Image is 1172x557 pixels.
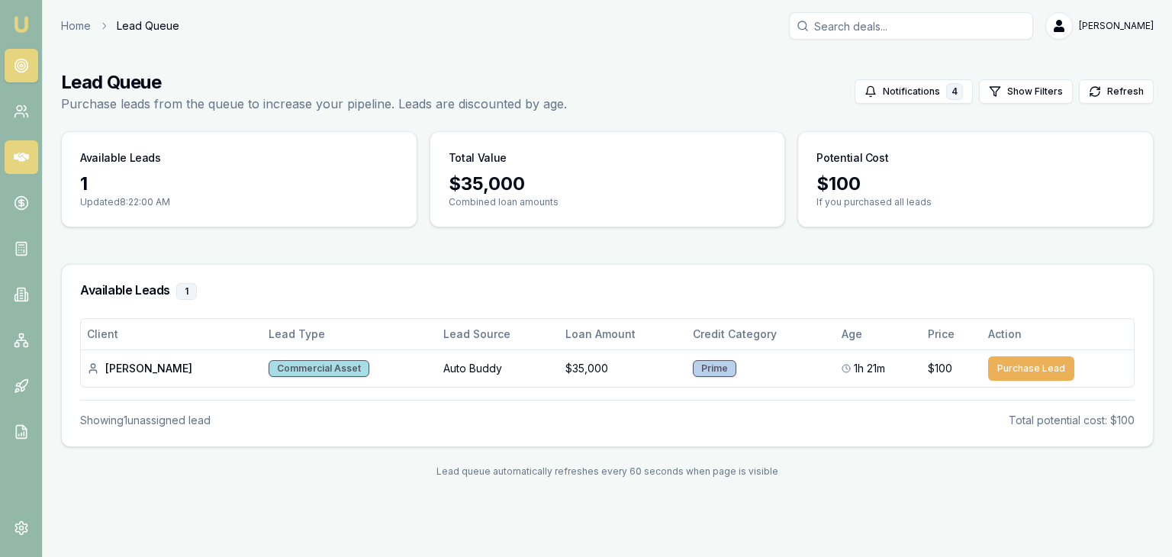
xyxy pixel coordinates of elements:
h3: Total Value [449,150,507,166]
div: $ 35,000 [449,172,767,196]
th: Action [982,319,1134,349]
div: Prime [693,360,736,377]
p: Combined loan amounts [449,196,767,208]
div: Total potential cost: $100 [1009,413,1135,428]
th: Loan Amount [559,319,687,349]
th: Credit Category [687,319,836,349]
input: Search deals [789,12,1033,40]
span: [PERSON_NAME] [1079,20,1154,32]
button: Show Filters [979,79,1073,104]
p: Purchase leads from the queue to increase your pipeline. Leads are discounted by age. [61,95,567,113]
div: 1 [80,172,398,196]
th: Lead Type [262,319,437,349]
div: Showing 1 unassigned lead [80,413,211,428]
p: Updated 8:22:00 AM [80,196,398,208]
th: Client [81,319,262,349]
button: Notifications4 [855,79,973,104]
h3: Available Leads [80,150,161,166]
nav: breadcrumb [61,18,179,34]
button: Refresh [1079,79,1154,104]
span: 1h 21m [854,361,885,376]
td: $35,000 [559,349,687,387]
div: Lead queue automatically refreshes every 60 seconds when page is visible [61,465,1154,478]
span: $100 [928,361,952,376]
div: 1 [176,283,197,300]
div: [PERSON_NAME] [87,361,256,376]
h3: Potential Cost [816,150,888,166]
button: Purchase Lead [988,356,1074,381]
th: Price [922,319,982,349]
img: emu-icon-u.png [12,15,31,34]
th: Lead Source [437,319,560,349]
span: Lead Queue [117,18,179,34]
div: Commercial Asset [269,360,369,377]
div: 4 [946,83,963,100]
div: $ 100 [816,172,1135,196]
td: Auto Buddy [437,349,560,387]
h1: Lead Queue [61,70,567,95]
a: Home [61,18,91,34]
h3: Available Leads [80,283,1135,300]
p: If you purchased all leads [816,196,1135,208]
th: Age [836,319,922,349]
